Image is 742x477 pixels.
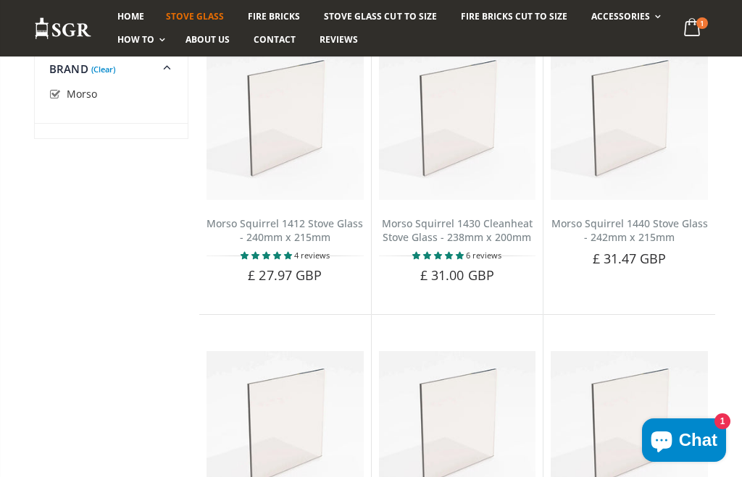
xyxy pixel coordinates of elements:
[461,10,567,22] span: Fire Bricks Cut To Size
[237,5,311,28] a: Fire Bricks
[207,43,364,200] img: Morso Squirrel 1412 replacement stove glass
[107,5,155,28] a: Home
[248,266,322,284] span: £ 27.97 GBP
[185,33,230,46] span: About us
[241,250,294,261] span: 5.00 stars
[175,28,241,51] a: About us
[591,10,650,22] span: Accessories
[638,418,730,465] inbox-online-store-chat: Shopify online store chat
[207,216,363,244] a: Morso Squirrel 1412 Stove Glass - 240mm x 215mm
[34,17,92,41] img: Stove Glass Replacement
[91,67,115,71] a: (Clear)
[382,216,533,244] a: Morso Squirrel 1430 Cleanheat Stove Glass - 238mm x 200mm
[593,250,667,267] span: £ 31.47 GBP
[412,250,466,261] span: 5.00 stars
[696,17,708,29] span: 1
[117,10,144,22] span: Home
[309,28,369,51] a: Reviews
[678,14,708,43] a: 1
[320,33,358,46] span: Reviews
[254,33,296,46] span: Contact
[450,5,578,28] a: Fire Bricks Cut To Size
[324,10,436,22] span: Stove Glass Cut To Size
[466,250,501,261] span: 6 reviews
[580,5,668,28] a: Accessories
[155,5,235,28] a: Stove Glass
[420,266,494,284] span: £ 31.00 GBP
[49,62,88,76] span: Brand
[248,10,300,22] span: Fire Bricks
[166,10,224,22] span: Stove Glass
[551,43,708,200] img: Morso Squirrel 1440 Stove Glass
[379,43,536,200] img: Morso Squirrel 1430 Cleanheat replacement stove glass
[294,250,330,261] span: 4 reviews
[243,28,307,51] a: Contact
[313,5,447,28] a: Stove Glass Cut To Size
[67,87,97,101] span: Morso
[551,216,708,244] a: Morso Squirrel 1440 Stove Glass - 242mm x 215mm
[107,28,172,51] a: How To
[117,33,154,46] span: How To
